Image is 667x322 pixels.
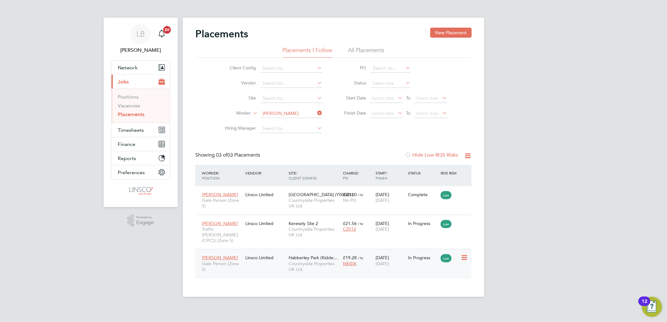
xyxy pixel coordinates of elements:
label: Status [338,80,366,86]
span: Network [118,65,138,71]
span: Habberley Park (Kidde… [289,255,338,260]
div: In Progress [408,221,438,226]
span: Gate Person (Zone 5) [202,261,242,272]
span: 03 Placements [216,152,260,158]
div: Jobs [111,89,170,123]
li: All Placements [348,46,385,58]
span: Finance [118,141,135,147]
input: Search for... [260,64,322,73]
div: Showing [195,152,261,158]
span: £19.28 [343,255,357,260]
li: Placements I Follow [283,46,333,58]
span: [DATE] [376,226,389,232]
span: Countryside Properties UK Ltd [289,226,340,238]
div: Linsco Limited [244,217,287,229]
div: Status [407,167,439,179]
img: linsco-logo-retina.png [127,186,154,196]
span: Timesheets [118,127,144,133]
label: Worker [214,110,251,116]
span: / PO [343,170,359,180]
span: Keresely Site 2 [289,221,318,226]
div: In Progress [408,255,438,260]
span: / hr [358,255,363,260]
input: Search for... [371,64,410,73]
label: Hide Low IR35 Risks [405,152,458,158]
label: Hiring Manager [220,125,256,131]
input: Search for... [260,94,322,103]
span: [DATE] [376,261,389,266]
label: Finish Date [338,110,366,116]
span: Select date [371,110,394,116]
div: IR35 Risk [439,167,461,179]
input: Search for... [260,79,322,88]
button: Network [111,61,170,74]
a: Placements [118,111,144,117]
div: Worker [200,167,244,184]
a: [PERSON_NAME]Traffic [PERSON_NAME] (CPCS) (Zone 5)Linsco LimitedKeresely Site 2Countryside Proper... [200,217,472,223]
label: Client Config [220,65,256,71]
span: £21.56 [343,221,357,226]
span: To [404,94,412,102]
span: NKIDX [343,261,356,266]
label: Vendor [220,80,256,86]
a: [PERSON_NAME]Gate Person (Zone 5)Linsco LimitedHabberley Park (Kidde…Countryside Properties UK Lt... [200,251,472,257]
span: 03 of [216,152,227,158]
span: CZ512 [343,226,356,232]
label: Site [220,95,256,101]
a: LB[PERSON_NAME] [111,24,170,54]
button: Timesheets [111,123,170,137]
span: [PERSON_NAME] [202,221,238,226]
span: [DATE] [376,197,389,203]
span: Countryside Properties UK Ltd [289,197,340,209]
button: Open Resource Center, 12 new notifications [642,297,662,317]
span: Reports [118,155,136,161]
span: Low [441,254,452,262]
div: Vendor [244,167,287,179]
a: Positions [118,94,138,100]
button: Jobs [111,75,170,89]
span: Powered by [136,215,154,220]
span: / Finish [376,170,388,180]
div: 12 [642,301,647,309]
span: Low [441,191,452,199]
span: Low [441,220,452,228]
span: / hr [358,221,363,226]
span: £20.00 [343,192,357,197]
span: Gate Person (Zone 5) [202,197,242,209]
div: Site [287,167,341,184]
div: [DATE] [374,252,407,269]
span: Countryside Properties UK Ltd [289,261,340,272]
span: [PERSON_NAME] [202,255,238,260]
span: To [404,109,412,117]
a: Go to home page [111,186,170,196]
span: Traffic [PERSON_NAME] (CPCS) (Zone 5) [202,226,242,244]
span: Select date [371,95,394,101]
a: [PERSON_NAME]Gate Person (Zone 5)Linsco Limited[GEOGRAPHIC_DATA] (Y00021)Countryside Properties U... [200,188,472,194]
span: Engage [136,220,154,225]
a: Powered byEngage [127,215,154,227]
div: [DATE] [374,217,407,235]
span: Preferences [118,169,145,175]
span: [PERSON_NAME] [202,192,238,197]
a: Vacancies [118,103,140,109]
span: [GEOGRAPHIC_DATA] (Y00021) [289,192,353,197]
label: PO [338,65,366,71]
label: Start Date [338,95,366,101]
h2: Placements [195,28,248,40]
span: / Client Config [289,170,317,180]
span: Select date [416,95,438,101]
button: New Placement [430,28,472,38]
span: / Position [202,170,220,180]
div: Complete [408,192,438,197]
nav: Main navigation [104,18,178,207]
div: [DATE] [374,189,407,206]
input: Select one [371,79,410,88]
span: LB [137,30,145,38]
button: Preferences [111,165,170,179]
span: Select date [416,110,438,116]
span: No PO [343,197,356,203]
button: Reports [111,151,170,165]
div: Start [374,167,407,184]
span: 20 [163,26,171,34]
span: Jobs [118,79,129,85]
